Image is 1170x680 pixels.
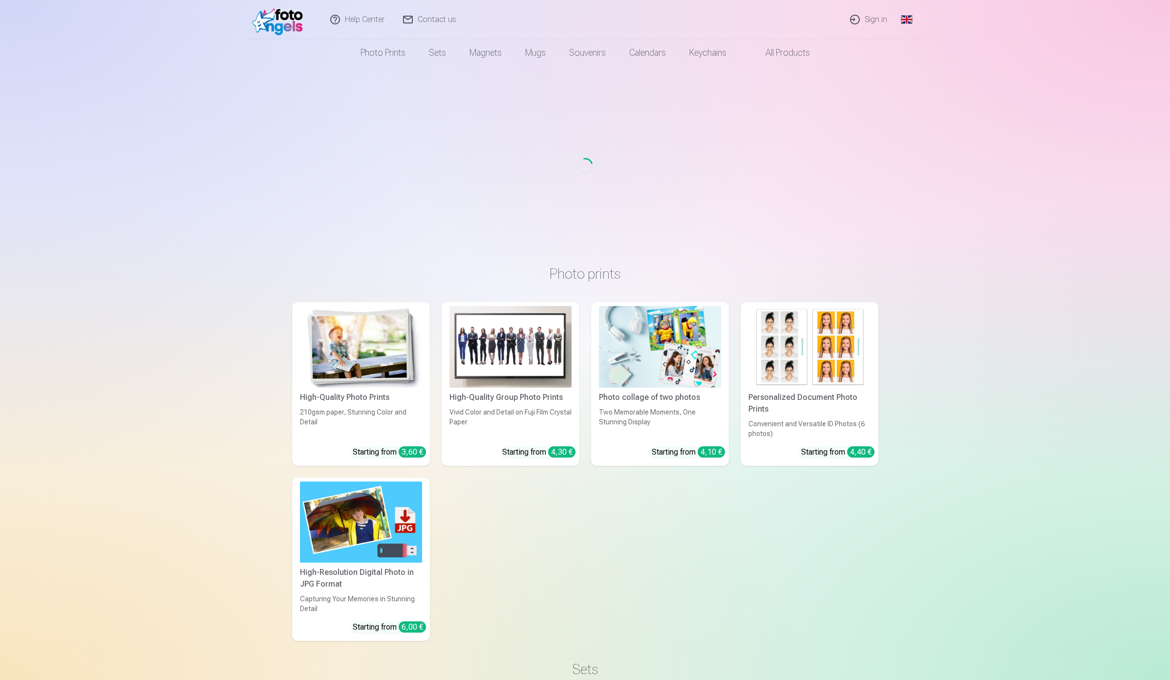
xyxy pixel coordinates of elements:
div: Starting from [502,446,575,458]
a: Keychains [678,39,738,66]
a: High-Resolution Digital Photo in JPG FormatHigh-Resolution Digital Photo in JPG FormatCapturing Y... [292,478,430,641]
div: 210gsm paper, Stunning Color and Detail [296,407,426,439]
a: Magnets [458,39,513,66]
div: 4,40 € [847,446,874,458]
div: Starting from [801,446,874,458]
div: Photo collage of two photos [595,392,725,403]
a: Sets [417,39,458,66]
a: High-Quality Group Photo PrintsHigh-Quality Group Photo PrintsVivid Color and Detail on Fuji Film... [442,302,579,466]
a: Photo collage of two photosPhoto collage of two photosTwo Memorable Moments, One Stunning Display... [591,302,729,466]
a: Photo prints [349,39,417,66]
a: All products [738,39,822,66]
h3: Sets [300,660,871,678]
div: Starting from [652,446,725,458]
a: Personalized Document Photo PrintsPersonalized Document Photo PrintsConvenient and Versatile ID P... [741,302,878,466]
div: Capturing Your Memories in Stunning Detail [296,594,426,614]
div: Starting from [353,621,426,633]
img: Personalized Document Photo Prints [748,306,871,388]
div: Personalized Document Photo Prints [745,392,874,415]
img: /v1 [252,4,308,35]
div: High-Quality Group Photo Prints [446,392,575,403]
a: Calendars [617,39,678,66]
div: 6,00 € [399,621,426,633]
h3: Photo prints [300,265,871,283]
a: Mugs [513,39,557,66]
div: High-Resolution Digital Photo in JPG Format [296,567,426,590]
div: 4,30 € [548,446,575,458]
img: High-Quality Group Photo Prints [449,306,572,388]
div: 3,60 € [399,446,426,458]
div: 4,10 € [698,446,725,458]
a: High-Quality Photo PrintsHigh-Quality Photo Prints210gsm paper, Stunning Color and DetailStarting... [292,302,430,466]
a: Souvenirs [557,39,617,66]
img: High-Quality Photo Prints [300,306,422,388]
img: Photo collage of two photos [599,306,721,388]
div: Convenient and Versatile ID Photos (6 photos) [745,419,874,439]
div: Starting from [353,446,426,458]
div: High-Quality Photo Prints [296,392,426,403]
img: High-Resolution Digital Photo in JPG Format [300,482,422,563]
div: Vivid Color and Detail on Fuji Film Crystal Paper [446,407,575,439]
div: Two Memorable Moments, One Stunning Display [595,407,725,439]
